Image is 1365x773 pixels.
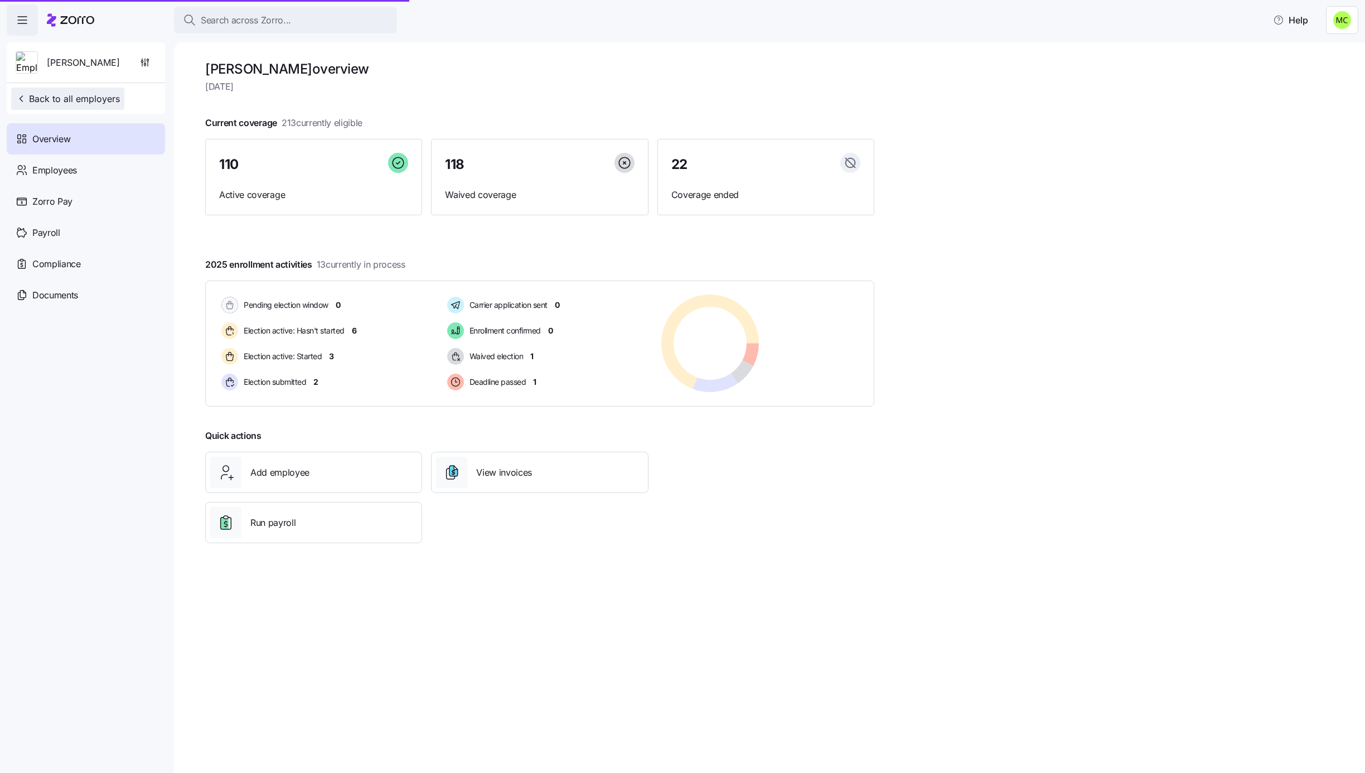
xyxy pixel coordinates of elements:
[7,279,165,311] a: Documents
[201,13,291,27] span: Search across Zorro...
[205,429,262,443] span: Quick actions
[205,60,874,78] h1: [PERSON_NAME] overview
[250,466,309,480] span: Add employee
[445,188,634,202] span: Waived coverage
[282,116,362,130] span: 213 currently eligible
[1273,13,1308,27] span: Help
[240,299,328,311] span: Pending election window
[445,158,464,171] span: 118
[240,376,306,388] span: Election submitted
[466,325,541,336] span: Enrollment confirmed
[671,188,860,202] span: Coverage ended
[671,158,688,171] span: 22
[329,351,334,362] span: 3
[7,186,165,217] a: Zorro Pay
[32,195,72,209] span: Zorro Pay
[32,257,81,271] span: Compliance
[32,132,70,146] span: Overview
[533,376,536,388] span: 1
[250,516,296,530] span: Run payroll
[205,258,405,272] span: 2025 enrollment activities
[32,163,77,177] span: Employees
[466,351,524,362] span: Waived election
[205,116,362,130] span: Current coverage
[313,376,318,388] span: 2
[174,7,397,33] button: Search across Zorro...
[336,299,341,311] span: 0
[476,466,532,480] span: View invoices
[219,158,239,171] span: 110
[466,376,526,388] span: Deadline passed
[466,299,548,311] span: Carrier application sent
[16,52,37,74] img: Employer logo
[11,88,124,110] button: Back to all employers
[240,351,322,362] span: Election active: Started
[47,56,120,70] span: [PERSON_NAME]
[7,123,165,154] a: Overview
[205,80,874,94] span: [DATE]
[555,299,560,311] span: 0
[1333,11,1351,29] img: fb6fbd1e9160ef83da3948286d18e3ea
[317,258,405,272] span: 13 currently in process
[240,325,345,336] span: Election active: Hasn't started
[16,92,120,105] span: Back to all employers
[7,248,165,279] a: Compliance
[548,325,553,336] span: 0
[1264,9,1317,31] button: Help
[7,154,165,186] a: Employees
[219,188,408,202] span: Active coverage
[7,217,165,248] a: Payroll
[32,226,60,240] span: Payroll
[352,325,357,336] span: 6
[530,351,534,362] span: 1
[32,288,78,302] span: Documents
